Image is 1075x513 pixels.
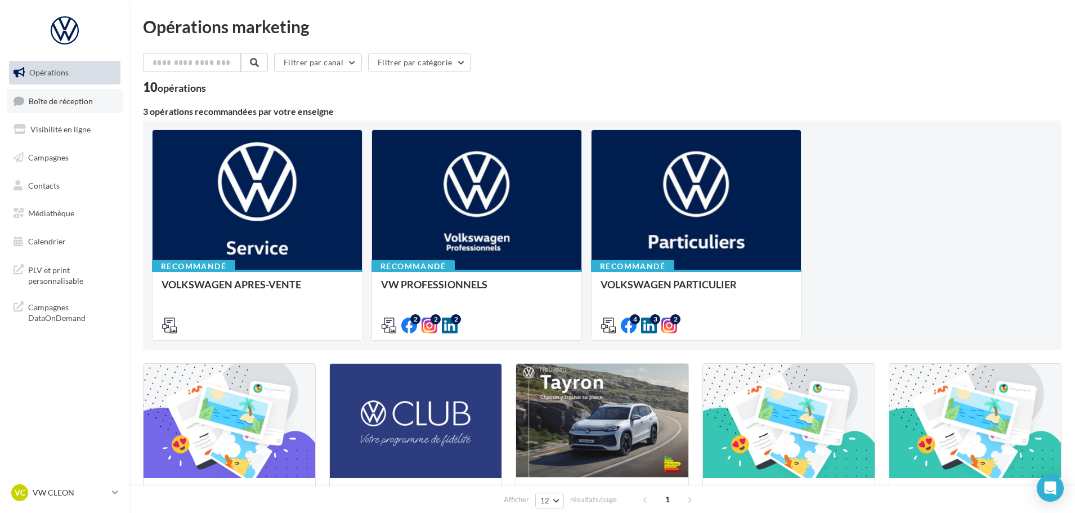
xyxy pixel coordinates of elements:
[7,118,123,141] a: Visibilité en ligne
[162,279,353,301] div: VOLKSWAGEN APRES-VENTE
[143,107,1061,116] div: 3 opérations recommandées par votre enseigne
[29,96,93,105] span: Boîte de réception
[504,494,529,505] span: Afficher
[143,81,206,93] div: 10
[274,53,362,72] button: Filtrer par canal
[630,314,640,324] div: 4
[28,208,74,218] span: Médiathèque
[650,314,660,324] div: 3
[7,295,123,328] a: Campagnes DataOnDemand
[570,494,617,505] span: résultats/page
[30,124,91,134] span: Visibilité en ligne
[28,237,66,246] span: Calendrier
[601,279,792,301] div: VOLKSWAGEN PARTICULIER
[9,482,120,503] a: VC VW CLEON
[158,83,206,93] div: opérations
[28,153,69,162] span: Campagnes
[540,496,550,505] span: 12
[7,146,123,169] a: Campagnes
[368,53,471,72] button: Filtrer par catégorie
[15,487,25,498] span: VC
[659,490,677,508] span: 1
[28,262,116,287] span: PLV et print personnalisable
[535,493,564,508] button: 12
[152,260,235,273] div: Recommandé
[371,260,455,273] div: Recommandé
[431,314,441,324] div: 2
[1037,475,1064,502] div: Open Intercom Messenger
[28,300,116,324] span: Campagnes DataOnDemand
[143,18,1061,35] div: Opérations marketing
[7,174,123,198] a: Contacts
[670,314,680,324] div: 2
[29,68,69,77] span: Opérations
[591,260,674,273] div: Recommandé
[7,202,123,225] a: Médiathèque
[28,180,60,190] span: Contacts
[410,314,420,324] div: 2
[33,487,107,498] p: VW CLEON
[7,258,123,291] a: PLV et print personnalisable
[7,61,123,84] a: Opérations
[381,279,572,301] div: VW PROFESSIONNELS
[7,89,123,113] a: Boîte de réception
[7,230,123,253] a: Calendrier
[451,314,461,324] div: 2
